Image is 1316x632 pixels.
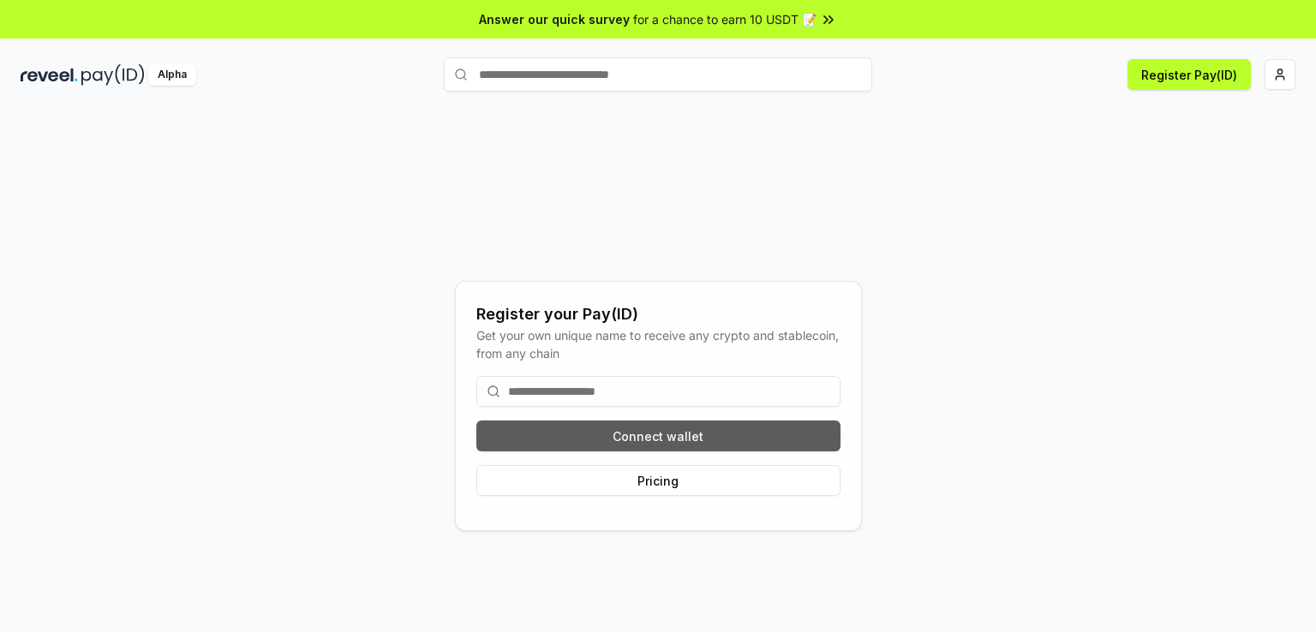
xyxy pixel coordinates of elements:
div: Get your own unique name to receive any crypto and stablecoin, from any chain [476,326,840,362]
div: Register your Pay(ID) [476,302,840,326]
button: Register Pay(ID) [1128,59,1251,90]
button: Connect wallet [476,420,840,451]
button: Pricing [476,465,840,496]
img: pay_id [81,64,145,86]
div: Alpha [148,64,196,86]
img: reveel_dark [21,64,78,86]
span: Answer our quick survey [479,10,630,28]
span: for a chance to earn 10 USDT 📝 [633,10,817,28]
